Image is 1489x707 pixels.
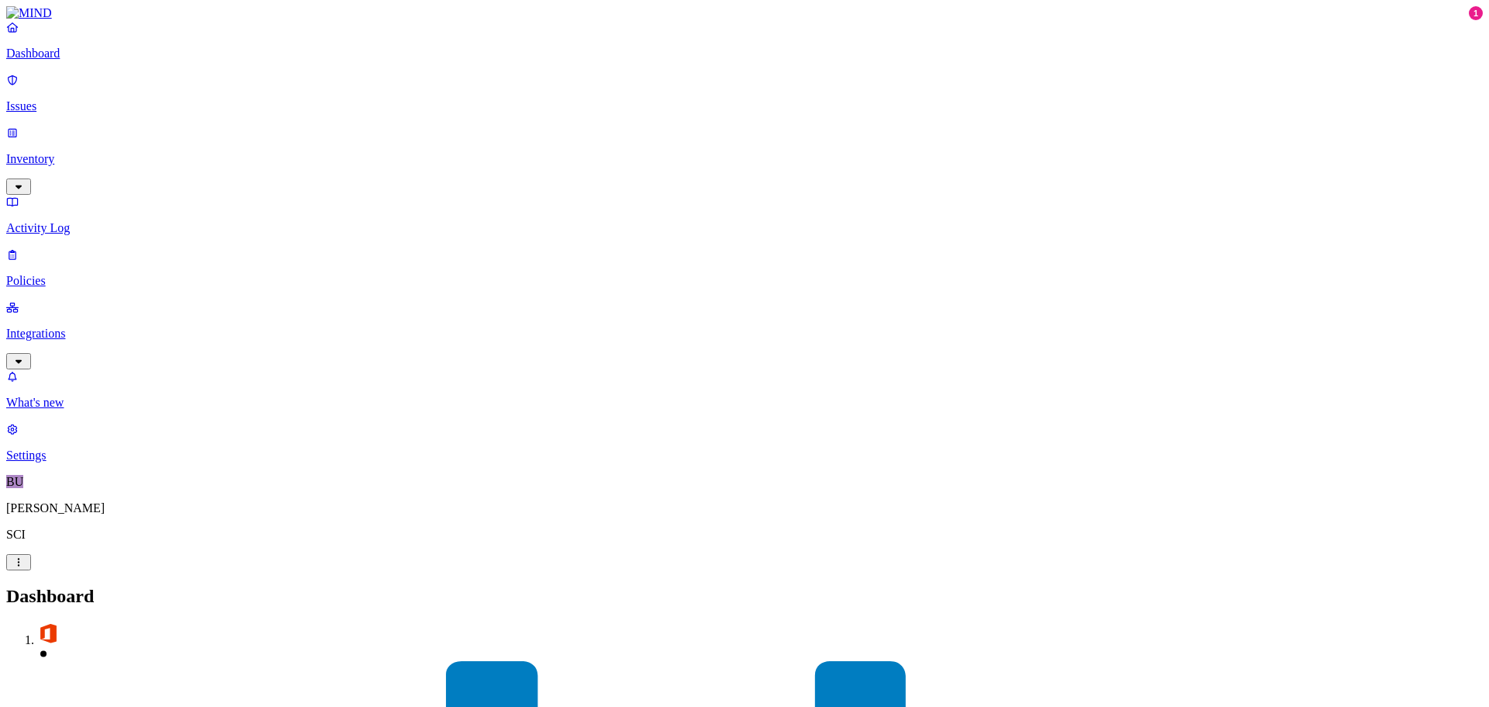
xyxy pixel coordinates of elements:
[6,422,1483,463] a: Settings
[6,248,1483,288] a: Policies
[6,396,1483,410] p: What's new
[6,6,52,20] img: MIND
[6,449,1483,463] p: Settings
[6,6,1483,20] a: MIND
[6,274,1483,288] p: Policies
[6,47,1483,61] p: Dashboard
[6,586,1483,607] h2: Dashboard
[6,369,1483,410] a: What's new
[6,221,1483,235] p: Activity Log
[6,73,1483,113] a: Issues
[6,300,1483,367] a: Integrations
[6,20,1483,61] a: Dashboard
[6,528,1483,542] p: SCI
[6,195,1483,235] a: Activity Log
[6,99,1483,113] p: Issues
[1469,6,1483,20] div: 1
[6,327,1483,341] p: Integrations
[6,152,1483,166] p: Inventory
[6,475,23,488] span: BU
[37,622,59,644] img: svg%3e
[6,501,1483,515] p: [PERSON_NAME]
[6,126,1483,192] a: Inventory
